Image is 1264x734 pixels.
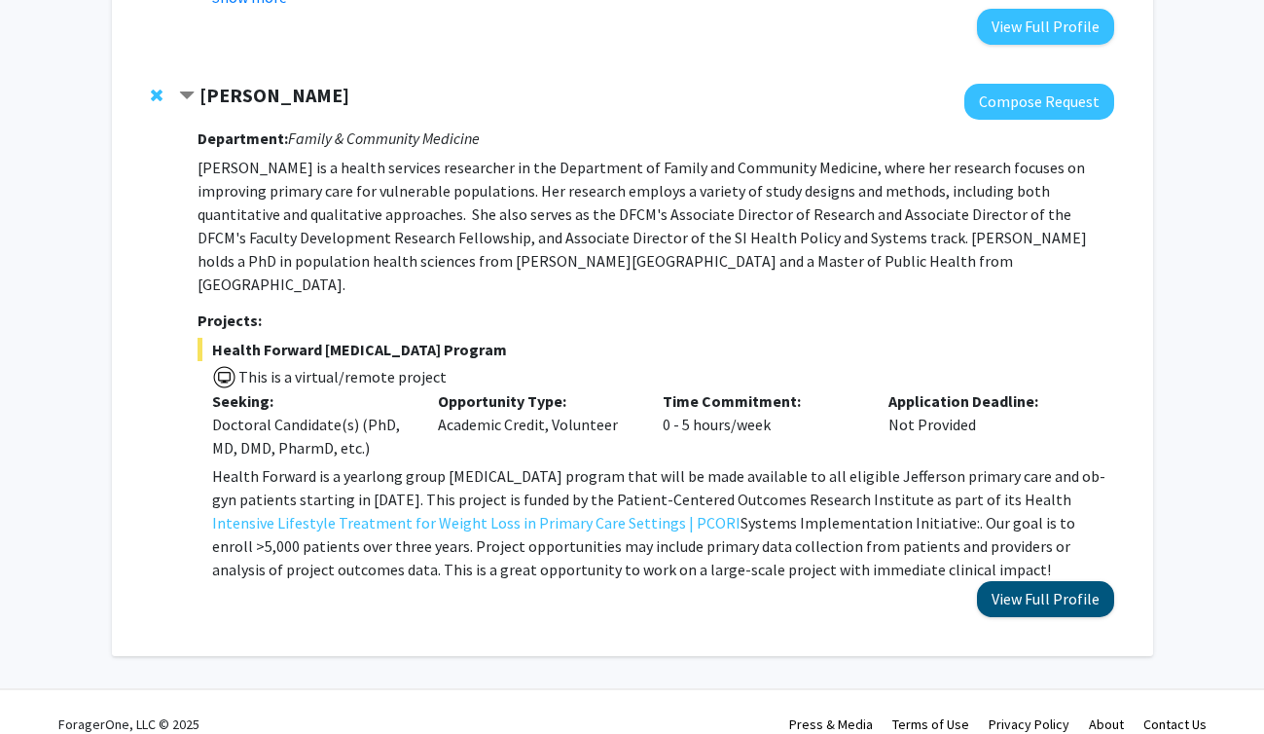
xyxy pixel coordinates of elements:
strong: [PERSON_NAME] [199,83,349,107]
a: Contact Us [1143,716,1207,733]
p: Seeking: [212,389,409,413]
p: Application Deadline: [888,389,1085,413]
span: Contract Amy Cunningham Bookmark [179,89,195,104]
span: This is a virtual/remote project [236,367,447,386]
a: Intensive Lifestyle Treatment for Weight Loss in Primary Care Settings | PCORI [212,511,740,534]
a: Press & Media [789,716,873,733]
button: View Full Profile [977,9,1114,45]
div: Not Provided [874,389,1100,459]
span: Health Forward [MEDICAL_DATA] Program [198,338,1113,361]
a: About [1089,716,1124,733]
p: Health Forward is a yearlong group [MEDICAL_DATA] program that will be made available to all elig... [212,464,1113,581]
p: Opportunity Type: [438,389,634,413]
a: Terms of Use [892,716,969,733]
i: Family & Community Medicine [288,128,480,148]
span: Remove Amy Cunningham from bookmarks [151,88,163,103]
p: [PERSON_NAME] is a health services researcher in the Department of Family and Community Medicine,... [198,156,1113,296]
button: Compose Request to Amy Cunningham [964,84,1114,120]
iframe: Chat [15,646,83,719]
strong: Department: [198,128,288,148]
div: 0 - 5 hours/week [648,389,874,459]
button: View Full Profile [977,581,1114,617]
p: Time Commitment: [663,389,859,413]
div: Academic Credit, Volunteer [423,389,649,459]
strong: Projects: [198,311,262,330]
a: Privacy Policy [989,716,1069,733]
div: Doctoral Candidate(s) (PhD, MD, DMD, PharmD, etc.) [212,413,409,459]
